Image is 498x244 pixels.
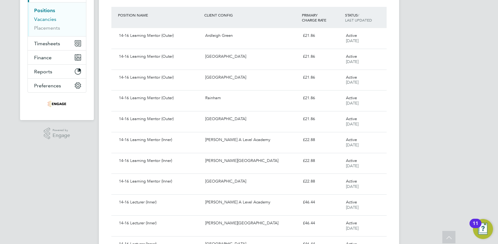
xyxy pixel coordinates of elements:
div: £22.88 [300,176,343,187]
span: Engage [53,133,70,138]
span: [DATE] [346,226,358,231]
a: Positions [34,7,55,13]
button: Finance [28,51,86,64]
span: Active [346,54,357,59]
div: £21.86 [300,72,343,83]
span: Finance [34,55,52,61]
div: 14-16 Learning Mentor (Inner) [116,135,203,145]
div: £22.88 [300,135,343,145]
div: £46.44 [300,218,343,228]
div: [PERSON_NAME] A Level Academy [203,135,300,145]
span: [DATE] [346,100,358,106]
div: [GEOGRAPHIC_DATA] [203,51,300,62]
span: [DATE] [346,38,358,43]
div: £21.86 [300,31,343,41]
span: Preferences [34,83,61,89]
div: PRIMARY CHARGE RATE [300,9,343,26]
span: Active [346,95,357,100]
span: Reports [34,69,52,75]
div: Ardleigh Green [203,31,300,41]
button: Reports [28,65,86,78]
span: Active [346,220,357,226]
div: [PERSON_NAME] A Level Academy [203,197,300,207]
div: [PERSON_NAME][GEOGRAPHIC_DATA] [203,218,300,228]
span: [DATE] [346,59,358,64]
span: Timesheets [34,41,60,46]
span: [DATE] [346,205,358,210]
span: [DATE] [346,142,358,148]
a: Go to home page [28,99,86,109]
div: £21.86 [300,114,343,124]
a: Placements [34,25,60,31]
span: Powered by [53,128,70,133]
span: / [358,12,359,17]
div: STATUS [343,9,387,26]
div: £46.44 [300,197,343,207]
span: Active [346,178,357,184]
span: Active [346,158,357,163]
div: 14-16 Lecturer (Inner) [116,218,203,228]
div: £22.88 [300,156,343,166]
div: 14-16 Learning Mentor (Outer) [116,51,203,62]
div: [PERSON_NAME][GEOGRAPHIC_DATA] [203,156,300,166]
div: £21.86 [300,93,343,103]
div: 14-16 Learning Mentor (Outer) [116,31,203,41]
span: Active [346,199,357,205]
div: 14-16 Learning Mentor (Outer) [116,93,203,103]
button: Open Resource Center, 11 new notifications [473,219,493,239]
div: £21.86 [300,51,343,62]
div: 14-16 Learning Mentor (Outer) [116,114,203,124]
span: [DATE] [346,80,358,85]
div: 14-16 Learning Mentor (Inner) [116,176,203,187]
span: Active [346,116,357,121]
span: [DATE] [346,121,358,127]
span: Active [346,75,357,80]
a: Vacancies [34,16,56,22]
a: Powered byEngage [44,128,70,139]
div: Rainham [203,93,300,103]
div: 14-16 Learning Mentor (Inner) [116,156,203,166]
span: [DATE] [346,163,358,168]
div: [GEOGRAPHIC_DATA] [203,114,300,124]
div: 14-16 Lecturer (Inner) [116,197,203,207]
span: LAST UPDATED [345,17,372,22]
img: omniapeople-logo-retina.png [48,99,66,109]
div: POSITION NAME [116,9,203,21]
button: Preferences [28,79,86,92]
div: [GEOGRAPHIC_DATA] [203,72,300,83]
span: Active [346,33,357,38]
div: [GEOGRAPHIC_DATA] [203,176,300,187]
span: [DATE] [346,184,358,189]
span: Active [346,137,357,142]
button: Timesheets [28,37,86,50]
div: 14-16 Learning Mentor (Outer) [116,72,203,83]
div: CLIENT CONFIG [203,9,300,21]
div: Jobs [28,2,86,36]
div: 11 [473,223,478,232]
